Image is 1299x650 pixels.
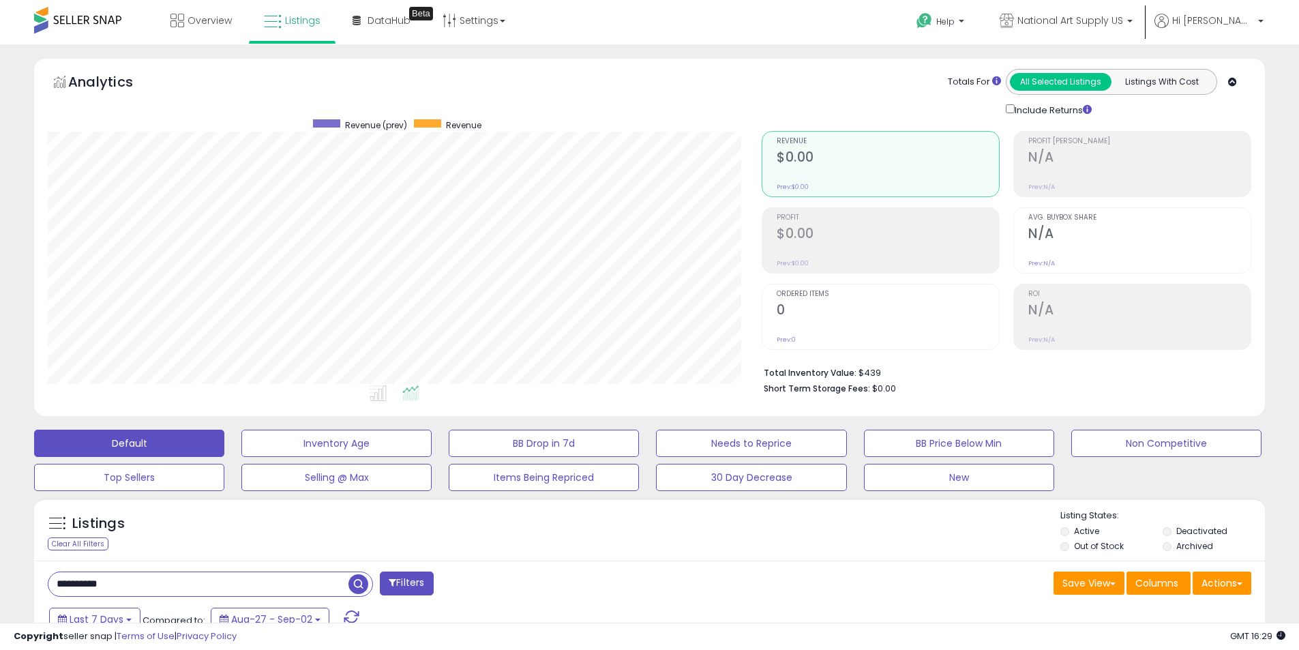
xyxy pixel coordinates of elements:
[764,364,1241,380] li: $439
[764,367,856,379] b: Total Inventory Value:
[1193,572,1251,595] button: Actions
[368,14,410,27] span: DataHub
[449,464,639,491] button: Items Being Repriced
[380,572,433,595] button: Filters
[231,612,312,626] span: Aug-27 - Sep-02
[1028,214,1251,222] span: Avg. Buybox Share
[70,612,123,626] span: Last 7 Days
[143,614,205,627] span: Compared to:
[1176,540,1213,552] label: Archived
[656,464,846,491] button: 30 Day Decrease
[777,226,999,244] h2: $0.00
[1028,138,1251,145] span: Profit [PERSON_NAME]
[1176,525,1227,537] label: Deactivated
[764,383,870,394] b: Short Term Storage Fees:
[48,537,108,550] div: Clear All Filters
[1028,302,1251,321] h2: N/A
[68,72,160,95] h5: Analytics
[777,259,809,267] small: Prev: $0.00
[1028,183,1055,191] small: Prev: N/A
[446,119,481,131] span: Revenue
[948,76,1001,89] div: Totals For
[777,183,809,191] small: Prev: $0.00
[72,514,125,533] h5: Listings
[1017,14,1123,27] span: National Art Supply US
[1071,430,1261,457] button: Non Competitive
[906,2,978,44] a: Help
[1154,14,1264,44] a: Hi [PERSON_NAME]
[241,464,432,491] button: Selling @ Max
[777,214,999,222] span: Profit
[1028,336,1055,344] small: Prev: N/A
[916,12,933,29] i: Get Help
[864,464,1054,491] button: New
[1135,576,1178,590] span: Columns
[1060,509,1265,522] p: Listing States:
[34,430,224,457] button: Default
[936,16,955,27] span: Help
[777,149,999,168] h2: $0.00
[1028,226,1251,244] h2: N/A
[14,630,63,642] strong: Copyright
[864,430,1054,457] button: BB Price Below Min
[345,119,407,131] span: Revenue (prev)
[777,336,796,344] small: Prev: 0
[656,430,846,457] button: Needs to Reprice
[177,630,237,642] a: Privacy Policy
[211,608,329,631] button: Aug-27 - Sep-02
[1230,630,1285,642] span: 2025-09-12 16:29 GMT
[872,382,896,395] span: $0.00
[241,430,432,457] button: Inventory Age
[1028,149,1251,168] h2: N/A
[14,630,237,643] div: seller snap | |
[777,138,999,145] span: Revenue
[449,430,639,457] button: BB Drop in 7d
[1172,14,1254,27] span: Hi [PERSON_NAME]
[996,102,1108,117] div: Include Returns
[409,7,433,20] div: Tooltip anchor
[1010,73,1111,91] button: All Selected Listings
[777,291,999,298] span: Ordered Items
[1111,73,1212,91] button: Listings With Cost
[49,608,140,631] button: Last 7 Days
[1126,572,1191,595] button: Columns
[34,464,224,491] button: Top Sellers
[188,14,232,27] span: Overview
[285,14,320,27] span: Listings
[1028,291,1251,298] span: ROI
[1028,259,1055,267] small: Prev: N/A
[1054,572,1124,595] button: Save View
[1074,525,1099,537] label: Active
[117,630,175,642] a: Terms of Use
[777,302,999,321] h2: 0
[1074,540,1124,552] label: Out of Stock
